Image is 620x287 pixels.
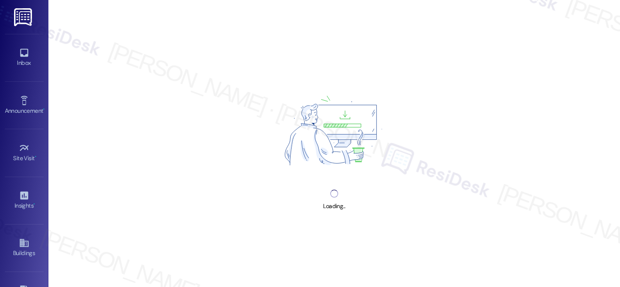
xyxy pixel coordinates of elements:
a: Site Visit • [5,140,44,166]
span: • [35,153,36,160]
a: Insights • [5,187,44,213]
a: Buildings [5,235,44,261]
span: • [43,106,45,113]
a: Inbox [5,45,44,71]
img: ResiDesk Logo [14,8,34,26]
span: • [33,201,35,208]
div: Loading... [323,201,345,211]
